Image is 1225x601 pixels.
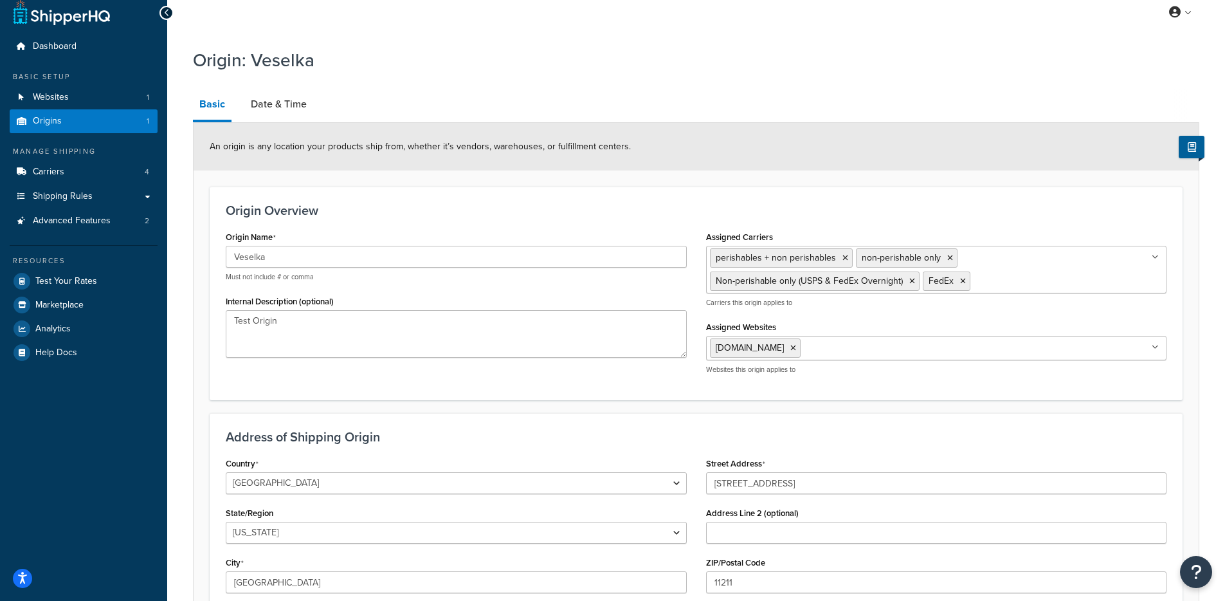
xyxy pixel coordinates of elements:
[33,191,93,202] span: Shipping Rules
[10,86,158,109] a: Websites1
[10,293,158,317] a: Marketplace
[226,459,259,469] label: Country
[706,322,776,332] label: Assigned Websites
[35,300,84,311] span: Marketplace
[10,160,158,184] a: Carriers4
[10,341,158,364] a: Help Docs
[10,317,158,340] a: Analytics
[226,558,244,568] label: City
[244,89,313,120] a: Date & Time
[10,185,158,208] a: Shipping Rules
[33,92,69,103] span: Websites
[33,167,64,178] span: Carriers
[706,558,765,568] label: ZIP/Postal Code
[193,89,231,122] a: Basic
[147,116,149,127] span: 1
[226,508,273,518] label: State/Region
[226,430,1166,444] h3: Address of Shipping Origin
[226,232,276,243] label: Origin Name
[147,92,149,103] span: 1
[35,347,77,358] span: Help Docs
[716,251,836,264] span: perishables + non perishables
[226,203,1166,217] h3: Origin Overview
[1180,556,1212,588] button: Open Resource Center
[10,270,158,293] a: Test Your Rates
[226,272,687,282] p: Must not include # or comma
[1179,136,1204,158] button: Show Help Docs
[10,86,158,109] li: Websites
[10,255,158,266] div: Resources
[33,216,111,227] span: Advanced Features
[10,35,158,59] a: Dashboard
[706,298,1167,308] p: Carriers this origin applies to
[145,216,149,227] span: 2
[226,310,687,358] textarea: Test Origin
[862,251,941,264] span: non-perishable only
[10,109,158,133] li: Origins
[706,232,773,242] label: Assigned Carriers
[716,341,784,355] span: [DOMAIN_NAME]
[10,160,158,184] li: Carriers
[706,365,1167,374] p: Websites this origin applies to
[193,48,1183,73] h1: Origin: Veselka
[706,508,799,518] label: Address Line 2 (optional)
[929,274,954,288] span: FedEx
[145,167,149,178] span: 4
[33,116,62,127] span: Origins
[35,324,71,335] span: Analytics
[33,41,77,52] span: Dashboard
[10,109,158,133] a: Origins1
[210,140,631,153] span: An origin is any location your products ship from, whether it’s vendors, warehouses, or fulfillme...
[10,71,158,82] div: Basic Setup
[716,274,903,288] span: Non-perishable only (USPS & FedEx Overnight)
[35,276,97,287] span: Test Your Rates
[10,209,158,233] li: Advanced Features
[10,146,158,157] div: Manage Shipping
[706,459,765,469] label: Street Address
[226,297,334,306] label: Internal Description (optional)
[10,209,158,233] a: Advanced Features2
